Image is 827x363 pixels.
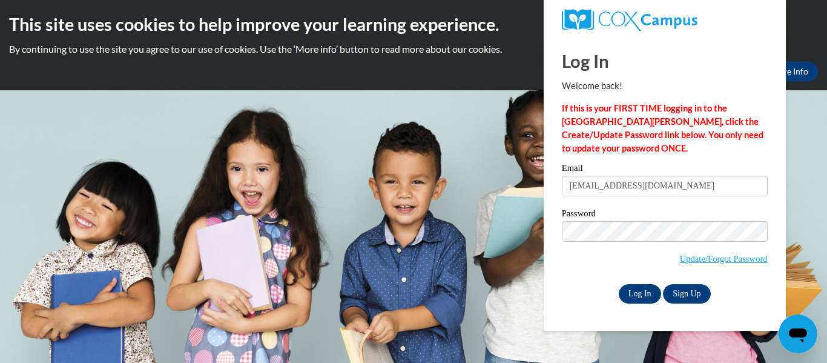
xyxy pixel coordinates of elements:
p: Welcome back! [562,79,768,93]
h2: This site uses cookies to help improve your learning experience. [9,12,818,36]
a: Sign Up [663,284,710,304]
iframe: Button to launch messaging window [779,315,817,353]
label: Password [562,209,768,221]
label: Email [562,164,768,176]
h1: Log In [562,48,768,73]
p: By continuing to use the site you agree to our use of cookies. Use the ‘More info’ button to read... [9,42,818,56]
input: Log In [619,284,661,304]
strong: If this is your FIRST TIME logging in to the [GEOGRAPHIC_DATA][PERSON_NAME], click the Create/Upd... [562,103,763,153]
a: COX Campus [562,9,768,31]
a: More Info [761,62,818,81]
a: Update/Forgot Password [680,254,768,264]
img: COX Campus [562,9,697,31]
